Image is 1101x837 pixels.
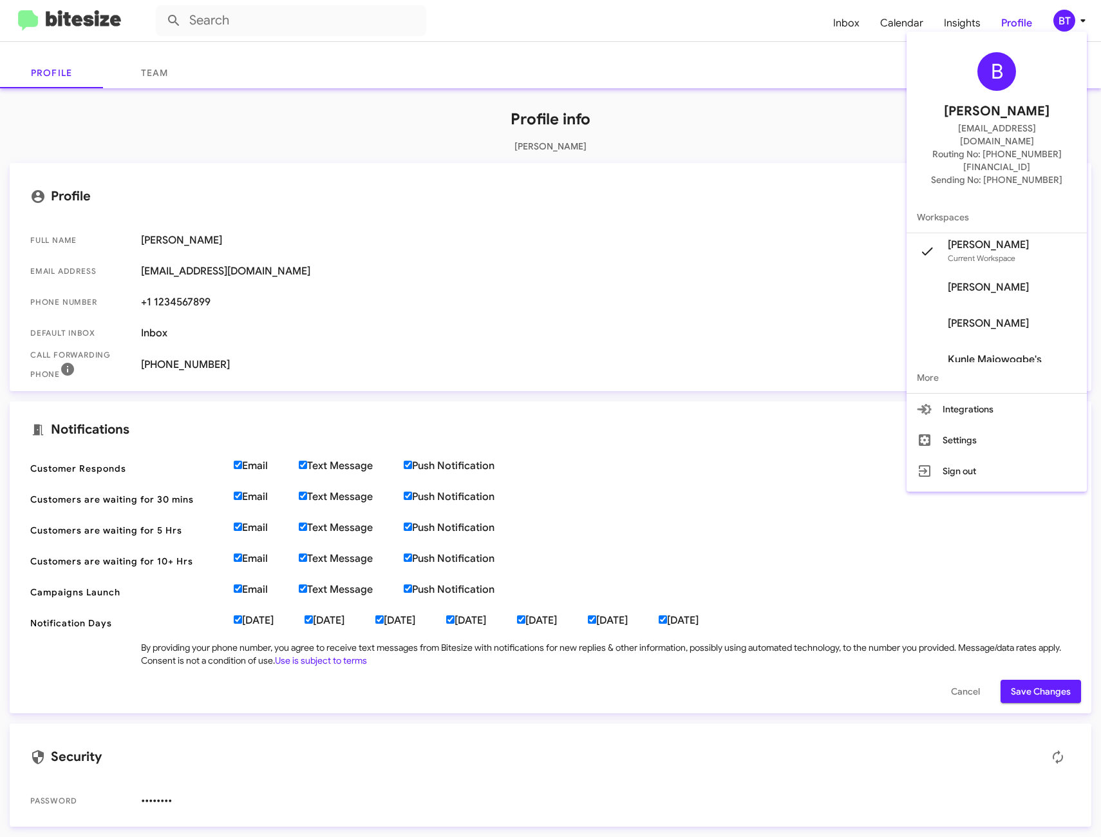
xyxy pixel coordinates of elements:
span: [PERSON_NAME] [944,101,1049,122]
button: Sign out [907,456,1087,486]
span: [EMAIL_ADDRESS][DOMAIN_NAME] [922,122,1071,148]
span: Sending No: [PHONE_NUMBER] [931,173,1062,186]
div: B [977,52,1016,91]
button: Settings [907,425,1087,456]
span: [PERSON_NAME] [948,317,1029,330]
span: Current Workspace [948,253,1015,263]
span: Kunle Majowogbe's [948,353,1042,366]
span: Routing No: [PHONE_NUMBER][FINANCIAL_ID] [922,148,1071,173]
button: Integrations [907,394,1087,425]
span: [PERSON_NAME] [948,238,1029,251]
span: More [907,362,1087,393]
span: Workspaces [907,202,1087,233]
span: [PERSON_NAME] [948,281,1029,294]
